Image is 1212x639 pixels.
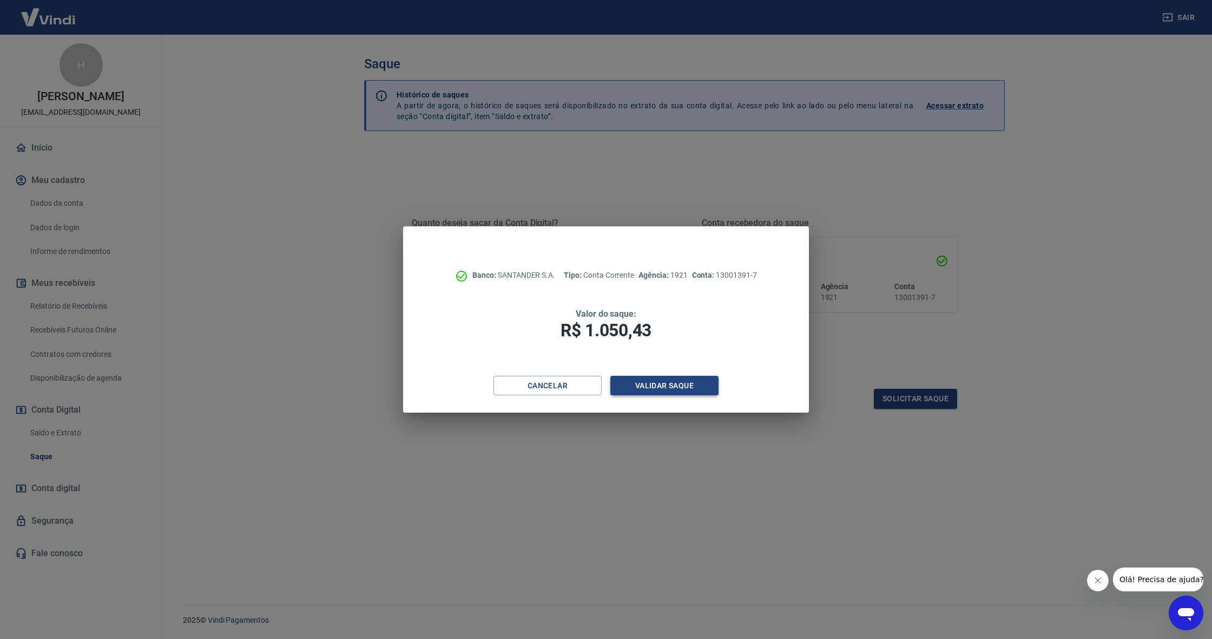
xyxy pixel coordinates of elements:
span: Banco: [472,271,498,279]
iframe: Botão para abrir a janela de mensagens [1169,596,1203,630]
button: Validar saque [610,376,719,396]
p: Conta Corrente [564,270,634,281]
p: SANTANDER S.A. [472,270,555,281]
span: Valor do saque: [576,309,636,319]
p: 1921 [638,270,687,281]
span: Agência: [638,271,670,279]
span: Conta: [692,271,716,279]
p: 13001391-7 [692,270,757,281]
iframe: Fechar mensagem [1087,570,1109,591]
span: Olá! Precisa de ajuda? [6,8,91,16]
span: Tipo: [564,271,583,279]
iframe: Mensagem da empresa [1113,568,1203,591]
span: R$ 1.050,43 [561,320,651,341]
button: Cancelar [493,376,602,396]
